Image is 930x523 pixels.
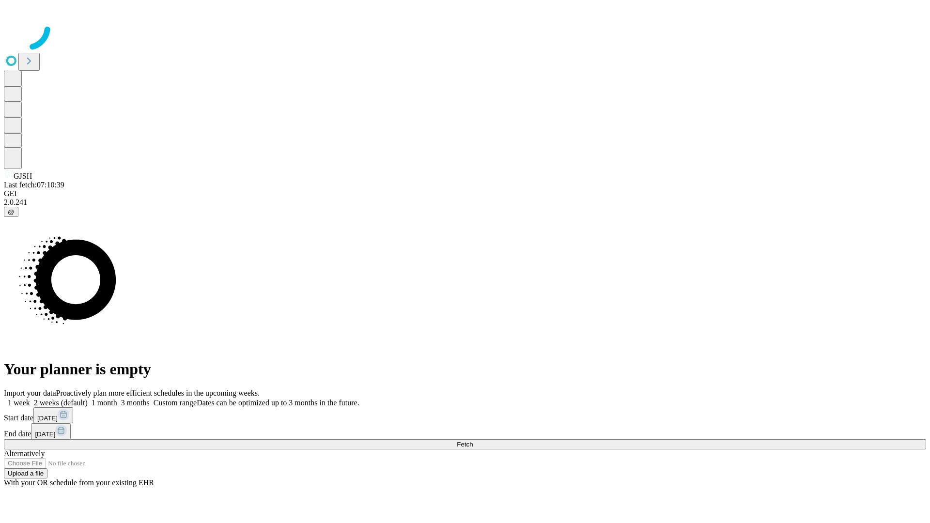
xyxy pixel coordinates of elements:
[33,407,73,423] button: [DATE]
[4,360,926,378] h1: Your planner is empty
[4,407,926,423] div: Start date
[4,389,56,397] span: Import your data
[197,399,359,407] span: Dates can be optimized up to 3 months in the future.
[457,441,473,448] span: Fetch
[35,431,55,438] span: [DATE]
[4,207,18,217] button: @
[37,415,58,422] span: [DATE]
[4,449,45,458] span: Alternatively
[34,399,88,407] span: 2 weeks (default)
[4,189,926,198] div: GEI
[4,478,154,487] span: With your OR schedule from your existing EHR
[14,172,32,180] span: GJSH
[31,423,71,439] button: [DATE]
[121,399,150,407] span: 3 months
[4,181,64,189] span: Last fetch: 07:10:39
[154,399,197,407] span: Custom range
[4,198,926,207] div: 2.0.241
[8,208,15,215] span: @
[4,439,926,449] button: Fetch
[56,389,260,397] span: Proactively plan more efficient schedules in the upcoming weeks.
[92,399,117,407] span: 1 month
[4,423,926,439] div: End date
[8,399,30,407] span: 1 week
[4,468,47,478] button: Upload a file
